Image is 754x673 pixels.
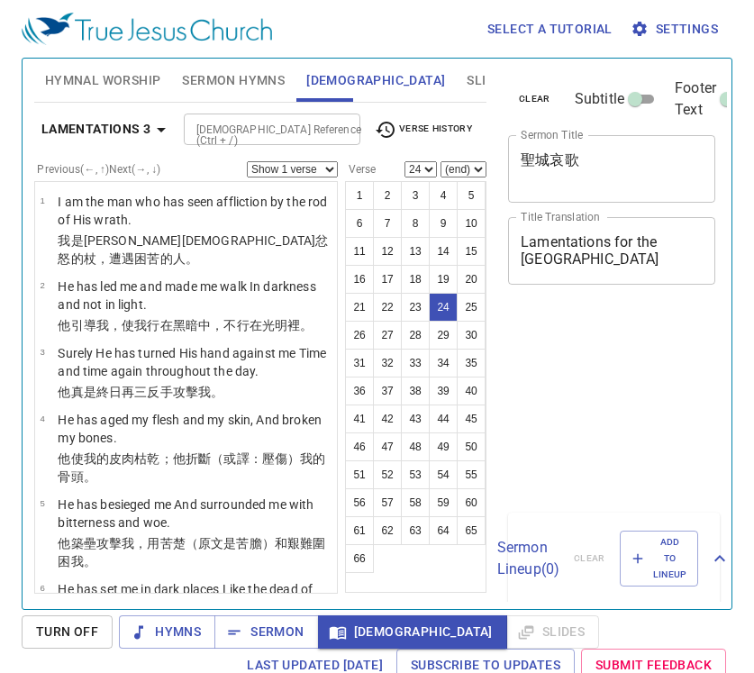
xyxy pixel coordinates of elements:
[182,69,285,92] span: Sermon Hymns
[40,498,44,508] span: 5
[58,193,332,229] p: I am the man who has seen affliction by the rod of His wrath.
[373,432,402,461] button: 47
[71,251,199,266] wh5678: 的杖
[345,488,374,517] button: 56
[627,13,725,46] button: Settings
[318,615,507,649] button: [DEMOGRAPHIC_DATA]
[345,293,374,322] button: 21
[457,293,486,322] button: 25
[58,383,332,401] p: 他真是終日
[401,488,430,517] button: 58
[401,293,430,322] button: 23
[173,318,313,332] wh3212: 黑暗中
[345,544,374,573] button: 66
[457,405,486,433] button: 45
[345,432,374,461] button: 46
[58,232,332,268] p: 我是[PERSON_NAME][DEMOGRAPHIC_DATA]忿怒
[306,69,445,92] span: [DEMOGRAPHIC_DATA]
[345,164,376,175] label: Verse
[373,321,402,350] button: 27
[429,181,458,210] button: 4
[58,451,325,484] wh1086: ；他折斷
[41,118,151,141] b: Lamentations 3
[345,377,374,405] button: 36
[620,531,699,587] button: Add to Lineup
[147,385,223,399] wh7725: 反
[401,209,430,238] button: 8
[211,318,313,332] wh2822: ，不行在光明裡
[58,580,332,616] p: He has set me in dark places Like the dead of long ago.
[40,280,44,290] span: 2
[34,113,180,146] button: Lamentations 3
[345,265,374,294] button: 16
[173,385,224,399] wh3027: 攻擊我。
[457,460,486,489] button: 55
[521,233,703,268] textarea: Lamentations for the [GEOGRAPHIC_DATA]
[373,209,402,238] button: 7
[58,411,332,447] p: He has aged my flesh and my skin, And broken my bones.
[160,385,224,399] wh2015: 手
[401,181,430,210] button: 3
[45,69,161,92] span: Hymnal Worship
[36,621,98,643] span: Turn Off
[373,293,402,322] button: 22
[429,349,458,377] button: 34
[467,69,509,92] span: Slides
[429,460,458,489] button: 54
[364,116,483,143] button: Verse History
[189,119,325,140] input: Type Bible Reference
[401,516,430,545] button: 63
[122,385,223,399] wh3117: 再三
[401,460,430,489] button: 53
[58,277,332,314] p: He has led me and made me walk In darkness and not in light.
[487,18,613,41] span: Select a tutorial
[345,460,374,489] button: 51
[345,321,374,350] button: 26
[457,432,486,461] button: 50
[214,615,318,649] button: Sermon
[401,377,430,405] button: 38
[345,349,374,377] button: 31
[58,451,325,484] wh1320: 枯乾
[401,405,430,433] button: 43
[675,77,716,121] span: Footer Text
[186,251,198,266] wh1397: 。
[375,119,472,141] span: Verse History
[373,181,402,210] button: 2
[429,377,458,405] button: 39
[457,265,486,294] button: 20
[40,196,44,205] span: 1
[345,237,374,266] button: 11
[519,91,550,107] span: clear
[401,265,430,294] button: 18
[429,516,458,545] button: 64
[160,251,198,266] wh6040: 的人
[133,621,201,643] span: Hymns
[480,13,620,46] button: Select a tutorial
[401,237,430,266] button: 13
[373,516,402,545] button: 62
[521,151,703,186] textarea: 聖城哀歌
[457,377,486,405] button: 40
[40,347,44,357] span: 3
[58,534,332,570] p: 他築壘
[40,414,44,423] span: 4
[40,583,44,593] span: 6
[22,13,272,45] img: True Jesus Church
[429,488,458,517] button: 59
[457,349,486,377] button: 35
[134,251,198,266] wh7200: 困苦
[58,451,325,484] wh5785: 肉
[373,405,402,433] button: 42
[22,615,113,649] button: Turn Off
[429,432,458,461] button: 49
[373,460,402,489] button: 52
[332,621,493,643] span: [DEMOGRAPHIC_DATA]
[508,88,561,110] button: clear
[84,469,96,484] wh6106: 。
[429,209,458,238] button: 9
[58,536,325,568] wh1129: 攻擊我，用苦楚（原文是苦膽
[373,488,402,517] button: 57
[58,496,332,532] p: He has besieged me And surrounded me with bitterness and woe.
[429,405,458,433] button: 44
